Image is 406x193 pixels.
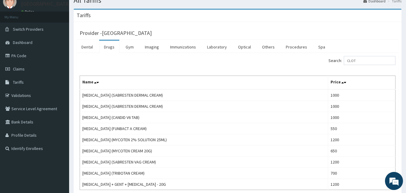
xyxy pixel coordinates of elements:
span: We're online! [35,58,83,119]
td: [MEDICAL_DATA] (SABRESTEN VAG CREAM) [80,157,328,168]
td: 1000 [328,89,395,101]
td: 1200 [328,157,395,168]
td: [MEDICAL_DATA] (TRIBOTAN CREAM) [80,168,328,179]
div: Chat with us now [31,34,101,42]
td: [MEDICAL_DATA] (FUNBACT A CREAM) [80,123,328,134]
td: [MEDICAL_DATA] (SABRESTEN DERMAL CREAM) [80,89,328,101]
a: Spa [313,41,330,53]
td: [MEDICAL_DATA] (CANDID V6 TAB) [80,112,328,123]
a: Gym [121,41,139,53]
td: 550 [328,123,395,134]
span: Claims [13,66,25,72]
a: Procedures [281,41,312,53]
input: Search: [344,56,395,65]
span: Switch Providers [13,26,44,32]
span: Tariffs [13,79,24,85]
a: Drugs [99,41,119,53]
th: Price [328,76,395,90]
td: 650 [328,145,395,157]
span: Dashboard [13,40,32,45]
a: Imaging [140,41,164,53]
label: Search: [328,56,395,65]
a: Dental [77,41,98,53]
a: Immunizations [165,41,201,53]
td: [MEDICAL_DATA] (MYCOTEN CREAM 20G) [80,145,328,157]
td: 1200 [328,134,395,145]
a: Others [257,41,279,53]
p: [GEOGRAPHIC_DATA] [21,1,71,7]
textarea: Type your message and hit 'Enter' [3,129,114,150]
td: [MEDICAL_DATA] (MYCOTEN 2% SOLUTION 25ML) [80,134,328,145]
img: d_794563401_company_1708531726252_794563401 [11,30,24,45]
td: [MEDICAL_DATA] (SABRESTEN DERMAL CREAM) [80,101,328,112]
div: Minimize live chat window [99,3,113,17]
td: 1000 [328,112,395,123]
a: Optical [233,41,256,53]
a: Online [21,10,35,14]
th: Name [80,76,328,90]
h3: Tariffs [77,13,91,18]
td: 1200 [328,179,395,190]
td: [MEDICAL_DATA] + GENT + [MEDICAL_DATA] - 20G [80,179,328,190]
a: Laboratory [202,41,232,53]
h3: Provider - [GEOGRAPHIC_DATA] [80,30,152,36]
td: 700 [328,168,395,179]
td: 1000 [328,101,395,112]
